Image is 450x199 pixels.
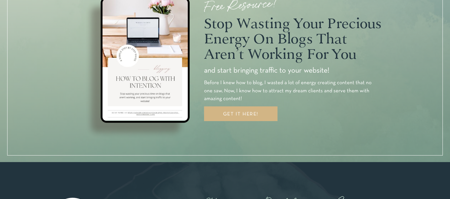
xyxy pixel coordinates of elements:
p: Stop wasting your precious Energy on blogs that aren’t working for you [204,17,384,47]
a: GET IT HERE! [211,112,270,118]
p: Before I knew how to blog, I wasted a lot of energy creating content that no one saw. Now, I know... [204,79,376,102]
p: and start bringing traffic to your website! [204,66,376,77]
